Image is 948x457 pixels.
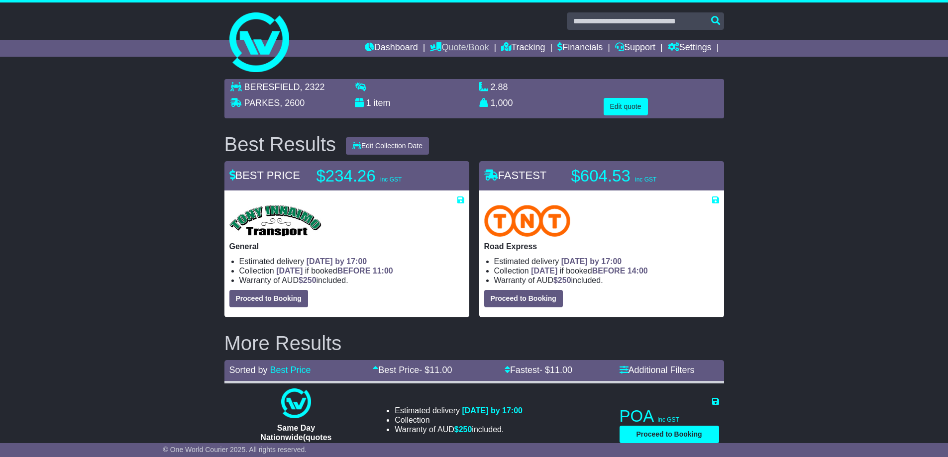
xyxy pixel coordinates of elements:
[561,257,622,266] span: [DATE] by 17:00
[224,332,724,354] h2: More Results
[462,406,523,415] span: [DATE] by 17:00
[615,40,655,57] a: Support
[484,205,571,237] img: TNT Domestic: Road Express
[229,242,464,251] p: General
[373,267,393,275] span: 11:00
[635,176,656,183] span: inc GST
[553,276,571,284] span: $
[459,425,472,434] span: 250
[484,290,563,307] button: Proceed to Booking
[270,365,311,375] a: Best Price
[280,98,305,108] span: , 2600
[276,267,303,275] span: [DATE]
[419,365,452,375] span: - $
[604,98,648,115] button: Edit quote
[276,267,393,275] span: if booked
[229,169,300,182] span: BEST PRICE
[557,40,603,57] a: Financials
[244,82,300,92] span: BERESFIELD
[307,257,367,266] span: [DATE] by 17:00
[494,266,719,275] li: Collection
[239,257,464,266] li: Estimated delivery
[300,82,325,92] span: , 2322
[494,257,719,266] li: Estimated delivery
[163,446,307,454] span: © One World Courier 2025. All rights reserved.
[484,242,719,251] p: Road Express
[558,276,571,284] span: 250
[550,365,572,375] span: 11.00
[395,406,523,415] li: Estimated delivery
[531,267,647,275] span: if booked
[374,98,391,108] span: item
[430,40,489,57] a: Quote/Book
[628,267,648,275] span: 14:00
[494,275,719,285] li: Warranty of AUD included.
[454,425,472,434] span: $
[395,415,523,425] li: Collection
[244,98,280,108] span: PARKES
[299,276,316,284] span: $
[337,267,371,275] span: BEFORE
[620,365,695,375] a: Additional Filters
[380,176,402,183] span: inc GST
[531,267,557,275] span: [DATE]
[373,365,452,375] a: Best Price- $11.00
[260,424,331,451] span: Same Day Nationwide(quotes take 0.5-1 hour)
[429,365,452,375] span: 11.00
[620,426,719,443] button: Proceed to Booking
[229,205,321,237] img: Tony Innaimo Transport: General
[491,98,513,108] span: 1,000
[229,290,308,307] button: Proceed to Booking
[366,98,371,108] span: 1
[281,388,311,418] img: One World Courier: Same Day Nationwide(quotes take 0.5-1 hour)
[539,365,572,375] span: - $
[571,166,696,186] p: $604.53
[491,82,508,92] span: 2.88
[219,133,341,155] div: Best Results
[316,166,441,186] p: $234.26
[592,267,626,275] span: BEFORE
[365,40,418,57] a: Dashboard
[620,406,719,426] p: POA
[505,365,572,375] a: Fastest- $11.00
[658,416,679,423] span: inc GST
[484,169,547,182] span: FASTEST
[668,40,712,57] a: Settings
[229,365,268,375] span: Sorted by
[239,275,464,285] li: Warranty of AUD included.
[501,40,545,57] a: Tracking
[395,425,523,434] li: Warranty of AUD included.
[239,266,464,275] li: Collection
[346,137,429,155] button: Edit Collection Date
[303,276,316,284] span: 250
